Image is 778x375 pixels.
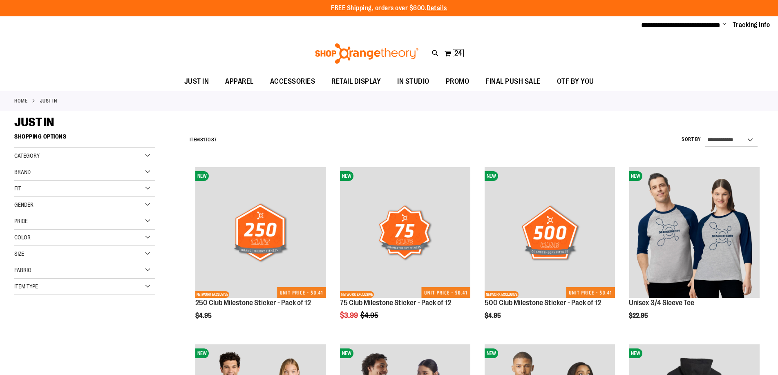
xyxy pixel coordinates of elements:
[733,20,770,29] a: Tracking Info
[629,167,760,299] a: Unisex 3/4 Sleeve TeeNEW
[14,218,28,224] span: Price
[14,234,31,241] span: Color
[195,167,326,299] a: 250 Club Milestone Sticker - Pack of 12NEWNETWORK EXCLUSIVE
[195,291,229,298] span: NETWORK EXCLUSIVE
[629,299,694,307] a: Unisex 3/4 Sleeve Tee
[629,167,760,298] img: Unisex 3/4 Sleeve Tee
[629,348,642,358] span: NEW
[485,171,498,181] span: NEW
[190,134,217,146] h2: Items to
[211,137,217,143] span: 87
[485,299,601,307] a: 500 Club Milestone Sticker - Pack of 12
[340,311,359,319] span: $3.99
[14,267,31,273] span: Fabric
[682,136,701,143] label: Sort By
[195,171,209,181] span: NEW
[331,4,447,13] p: FREE Shipping, orders over $600.
[331,72,381,91] span: RETAIL DISPLAY
[14,201,34,208] span: Gender
[360,311,380,319] span: $4.95
[225,72,254,91] span: APPAREL
[485,167,615,299] a: 500 Club Milestone Sticker - Pack of 12NEWNETWORK EXCLUSIVE
[340,348,353,358] span: NEW
[340,167,471,299] a: 75 Club Milestone Sticker - Pack of 12NEWNETWORK EXCLUSIVE
[340,167,471,298] img: 75 Club Milestone Sticker - Pack of 12
[14,250,24,257] span: Size
[454,49,462,57] span: 24
[427,4,447,12] a: Details
[485,291,519,298] span: NETWORK EXCLUSIVE
[629,171,642,181] span: NEW
[340,291,374,298] span: NETWORK EXCLUSIVE
[629,312,649,319] span: $22.95
[557,72,594,91] span: OTF BY YOU
[195,348,209,358] span: NEW
[191,163,330,340] div: product
[14,97,27,105] a: Home
[14,283,38,290] span: Item Type
[14,185,21,192] span: Fit
[14,152,40,159] span: Category
[485,72,541,91] span: FINAL PUSH SALE
[195,299,311,307] a: 250 Club Milestone Sticker - Pack of 12
[40,97,57,105] strong: JUST IN
[446,72,469,91] span: PROMO
[314,43,420,64] img: Shop Orangetheory
[340,171,353,181] span: NEW
[397,72,429,91] span: IN STUDIO
[485,312,502,319] span: $4.95
[184,72,209,91] span: JUST IN
[336,163,475,340] div: product
[270,72,315,91] span: ACCESSORIES
[485,348,498,358] span: NEW
[14,129,155,148] strong: Shopping Options
[195,312,213,319] span: $4.95
[485,167,615,298] img: 500 Club Milestone Sticker - Pack of 12
[203,137,205,143] span: 1
[14,115,54,129] span: JUST IN
[195,167,326,298] img: 250 Club Milestone Sticker - Pack of 12
[481,163,619,340] div: product
[14,169,31,175] span: Brand
[340,299,451,307] a: 75 Club Milestone Sticker - Pack of 12
[722,21,727,29] button: Account menu
[625,163,764,340] div: product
